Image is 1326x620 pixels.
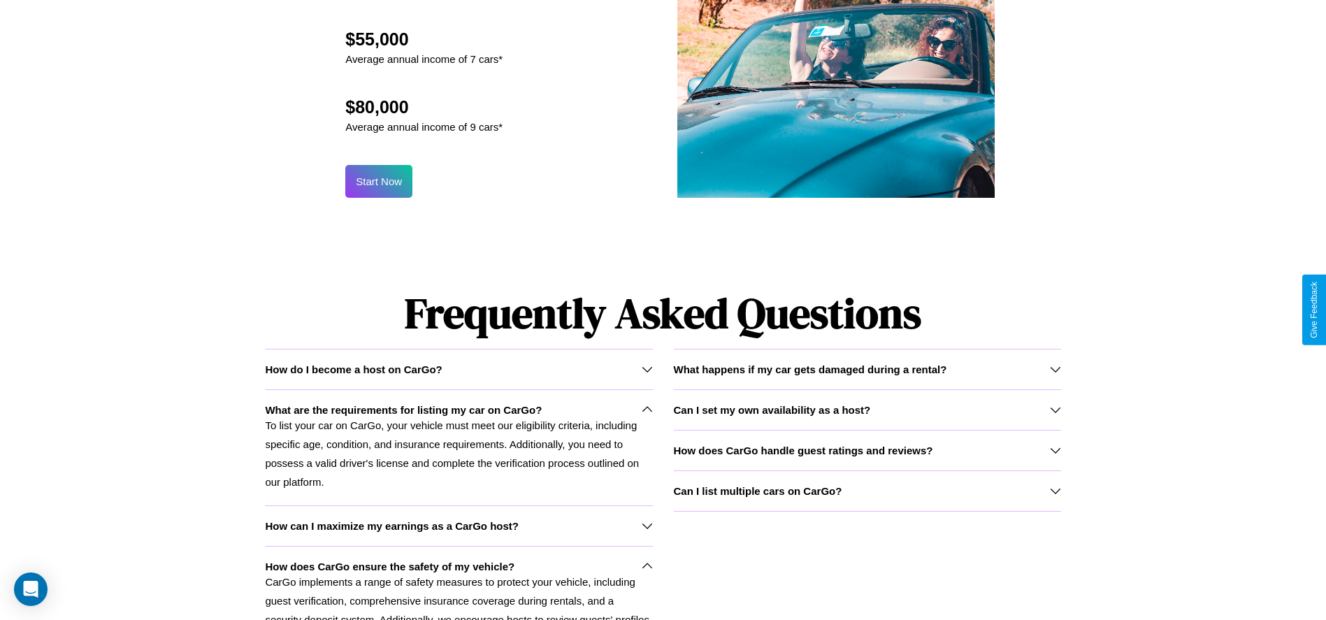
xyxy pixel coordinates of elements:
[345,97,503,117] h2: $80,000
[265,404,542,416] h3: What are the requirements for listing my car on CarGo?
[674,445,933,456] h3: How does CarGo handle guest ratings and reviews?
[345,50,503,69] p: Average annual income of 7 cars*
[265,416,652,491] p: To list your car on CarGo, your vehicle must meet our eligibility criteria, including specific ag...
[345,117,503,136] p: Average annual income of 9 cars*
[265,520,519,532] h3: How can I maximize my earnings as a CarGo host?
[345,29,503,50] h2: $55,000
[265,363,442,375] h3: How do I become a host on CarGo?
[265,561,514,572] h3: How does CarGo ensure the safety of my vehicle?
[674,363,947,375] h3: What happens if my car gets damaged during a rental?
[345,165,412,198] button: Start Now
[265,277,1060,349] h1: Frequently Asked Questions
[674,485,842,497] h3: Can I list multiple cars on CarGo?
[14,572,48,606] div: Open Intercom Messenger
[674,404,871,416] h3: Can I set my own availability as a host?
[1309,282,1319,338] div: Give Feedback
